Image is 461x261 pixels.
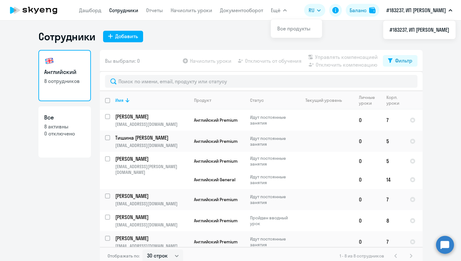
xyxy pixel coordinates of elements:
a: Дашборд [79,7,101,13]
span: Отображать по: [108,253,140,259]
span: Английский Premium [194,158,238,164]
span: Вы выбрали: 0 [105,57,140,65]
p: 0 отключено [44,130,85,137]
div: Фильтр [395,57,412,64]
a: Сотрудники [109,7,138,13]
button: Ещё [271,4,287,17]
a: [PERSON_NAME] [115,235,189,242]
p: [PERSON_NAME] [115,214,188,221]
a: Отчеты [146,7,163,13]
a: Все продукты [277,25,311,32]
a: Начислить уроки [171,7,212,13]
td: 5 [381,152,405,170]
button: RU [304,4,325,17]
a: [PERSON_NAME] [115,113,189,120]
p: Идут постоянные занятия [250,135,294,147]
td: 5 [381,131,405,152]
div: Имя [115,97,189,103]
span: Английский Premium [194,218,238,224]
span: Английский Premium [194,138,238,144]
span: Английский Premium [194,239,238,245]
p: [PERSON_NAME] [115,192,188,200]
td: 7 [381,231,405,252]
div: Текущий уровень [305,97,342,103]
p: 8 сотрудников [44,77,85,85]
p: Идут постоянные занятия [250,174,294,185]
div: Статус [250,97,264,103]
a: Английский8 сотрудников [38,50,91,101]
input: Поиск по имени, email, продукту или статусу [105,75,417,88]
td: 14 [381,170,405,189]
td: 0 [354,110,381,131]
td: 0 [354,152,381,170]
p: Идут постоянные занятия [250,114,294,126]
div: Личные уроки [359,94,381,106]
button: Балансbalance [346,4,379,17]
p: 8 активны [44,123,85,130]
div: Добавить [115,32,138,40]
p: [PERSON_NAME] [115,155,188,162]
td: 0 [354,131,381,152]
p: Пройден вводный урок [250,215,294,226]
td: 0 [354,210,381,231]
p: Идут постоянные занятия [250,236,294,248]
img: balance [369,7,376,13]
h3: Все [44,113,85,122]
img: english [44,56,54,66]
span: Ещё [271,6,280,14]
span: Английский Premium [194,197,238,202]
a: [PERSON_NAME] [115,214,189,221]
a: [PERSON_NAME] [115,155,189,162]
p: [EMAIL_ADDRESS][DOMAIN_NAME] [115,222,189,228]
div: Баланс [350,6,367,14]
td: 0 [354,231,381,252]
a: [PERSON_NAME] [115,192,189,200]
a: Тишина [PERSON_NAME] [115,134,189,141]
span: Английский Premium [194,117,238,123]
h3: Английский [44,68,85,76]
p: [EMAIL_ADDRESS][DOMAIN_NAME] [115,121,189,127]
h1: Сотрудники [38,30,95,43]
td: 0 [354,189,381,210]
button: Фильтр [383,55,417,67]
p: #183237, ИП [PERSON_NAME] [386,6,446,14]
p: Идут постоянные занятия [250,155,294,167]
ul: Ещё [383,20,456,39]
a: Все8 активны0 отключено [38,106,91,158]
a: Документооборот [220,7,263,13]
td: 7 [381,189,405,210]
div: Продукт [194,97,211,103]
p: [EMAIL_ADDRESS][DOMAIN_NAME] [115,143,189,148]
p: [PERSON_NAME] [115,235,188,242]
span: RU [309,6,314,14]
div: Имя [115,97,124,103]
td: 7 [381,110,405,131]
p: [EMAIL_ADDRESS][DOMAIN_NAME] [115,243,189,249]
span: 1 - 8 из 8 сотрудников [340,253,384,259]
span: Английский General [194,177,235,183]
td: 8 [381,210,405,231]
p: [EMAIL_ADDRESS][DOMAIN_NAME] [115,201,189,207]
p: Тишина [PERSON_NAME] [115,134,188,141]
p: [PERSON_NAME] [115,113,188,120]
td: 0 [354,170,381,189]
div: Корп. уроки [386,94,404,106]
div: Текущий уровень [299,97,353,103]
button: Добавить [103,31,143,42]
button: #183237, ИП [PERSON_NAME] [383,3,456,18]
p: [EMAIL_ADDRESS][PERSON_NAME][DOMAIN_NAME] [115,164,189,175]
p: Идут постоянные занятия [250,194,294,205]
